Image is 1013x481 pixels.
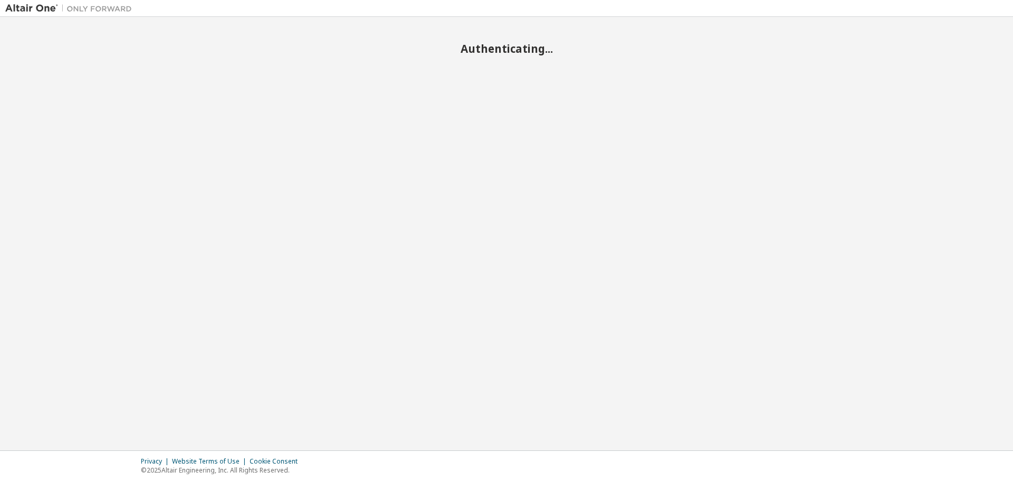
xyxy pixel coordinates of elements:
[172,457,250,466] div: Website Terms of Use
[250,457,304,466] div: Cookie Consent
[5,3,137,14] img: Altair One
[141,457,172,466] div: Privacy
[5,42,1008,55] h2: Authenticating...
[141,466,304,475] p: © 2025 Altair Engineering, Inc. All Rights Reserved.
